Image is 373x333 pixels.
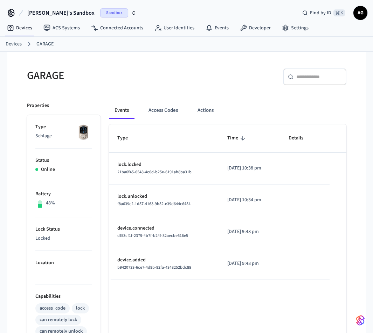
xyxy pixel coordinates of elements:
button: AG [353,6,367,20]
span: Sandbox [100,8,128,17]
span: [PERSON_NAME]'s Sandbox [27,9,95,17]
span: AG [354,7,367,19]
a: Events [200,22,234,34]
p: [DATE] 10:34 pm [227,196,272,204]
button: Actions [192,102,219,119]
span: Details [289,133,312,144]
button: Events [109,102,134,119]
div: access_code [40,305,65,312]
a: User Identities [149,22,200,34]
a: Developer [234,22,276,34]
p: lock.locked [117,161,210,168]
span: ⌘ K [333,9,345,16]
p: device.connected [117,225,210,232]
button: Access Codes [143,102,184,119]
div: Find by ID⌘ K [297,7,351,19]
p: Online [41,166,55,173]
p: Properties [27,102,49,109]
span: df53cf1f-2379-4b7f-b24f-32aecbe616e5 [117,233,188,239]
a: Devices [6,41,22,48]
span: f8a639c2-1d57-4163-9b52-e39d644c6454 [117,201,191,207]
p: Lock Status [35,226,92,233]
p: 48% [46,200,55,207]
p: Schlage [35,132,92,140]
a: ACS Systems [38,22,85,34]
p: Type [35,123,92,131]
a: Devices [1,22,38,34]
span: b9420733-6ce7-4d9b-92fa-4348252bdc88 [117,265,191,270]
div: ant example [109,102,346,119]
div: lock [76,305,85,312]
p: — [35,268,92,276]
p: [DATE] 9:48 pm [227,260,272,267]
a: Connected Accounts [85,22,149,34]
p: Locked [35,235,92,242]
img: Schlage Sense Smart Deadbolt with Camelot Trim, Front [75,123,92,141]
h5: GARAGE [27,68,182,83]
a: GARAGE [36,41,54,48]
p: [DATE] 10:38 pm [227,165,272,172]
img: SeamLogoGradient.69752ec5.svg [356,315,365,326]
p: device.added [117,256,210,264]
p: lock.unlocked [117,193,210,200]
span: Find by ID [310,9,331,16]
p: Location [35,259,92,267]
a: Settings [276,22,314,34]
span: 21ba6f45-6548-4c6d-b25e-6191ab8ba31b [117,169,192,175]
p: [DATE] 9:48 pm [227,228,272,236]
span: Time [227,133,247,144]
p: Battery [35,190,92,198]
div: can remotely lock [40,316,77,324]
p: Status [35,157,92,164]
table: sticky table [109,124,346,280]
p: Capabilities [35,293,92,300]
span: Type [117,133,137,144]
